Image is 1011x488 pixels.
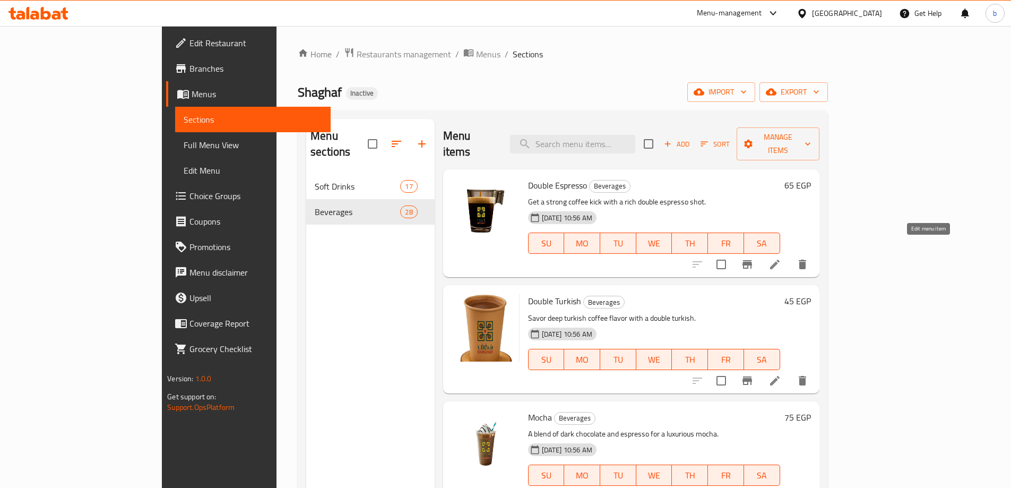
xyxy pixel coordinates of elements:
button: Branch-specific-item [735,252,760,277]
span: Double Turkish [528,293,581,309]
span: Soft Drinks [315,180,400,193]
span: MO [568,468,596,483]
span: Select to update [710,253,732,276]
span: Beverages [555,412,595,424]
button: delete [790,368,815,393]
a: Restaurants management [344,47,451,61]
span: TH [676,352,704,367]
span: Sort [701,138,730,150]
span: 17 [401,182,417,192]
span: Get support on: [167,390,216,404]
span: Version: [167,372,193,386]
button: FR [708,349,744,370]
span: Sort sections [384,131,409,157]
a: Menus [166,81,331,107]
span: SU [533,352,560,367]
span: Coupons [189,215,322,228]
button: SU [528,233,565,254]
li: / [505,48,508,61]
h2: Menu items [443,128,497,160]
span: Inactive [346,89,378,98]
span: Add [662,138,691,150]
span: TH [676,236,704,251]
span: WE [641,236,668,251]
span: Beverages [584,296,624,309]
span: Sections [184,113,322,126]
button: WE [636,233,672,254]
span: Beverages [315,206,400,218]
button: FR [708,465,744,486]
div: Menu-management [697,7,762,20]
button: Add [660,136,694,152]
nav: breadcrumb [298,47,828,61]
span: import [696,85,747,99]
span: TU [604,468,632,483]
span: SA [748,352,776,367]
span: Select all sections [361,133,384,155]
span: Select to update [710,370,732,392]
button: TH [672,465,708,486]
span: SA [748,468,776,483]
img: Double Turkish [452,294,520,362]
span: Edit Restaurant [189,37,322,49]
a: Coverage Report [166,311,331,336]
a: Promotions [166,234,331,260]
div: Soft Drinks17 [306,174,435,199]
span: SA [748,236,776,251]
a: Coupons [166,209,331,234]
p: Savor deep turkish coffee flavor with a double turkish. [528,312,780,325]
span: Restaurants management [357,48,451,61]
span: [DATE] 10:56 AM [538,445,597,455]
span: FR [712,236,740,251]
button: TU [600,465,636,486]
span: WE [641,352,668,367]
h6: 75 EGP [784,410,811,425]
span: MO [568,236,596,251]
span: Sections [513,48,543,61]
button: Manage items [737,127,819,160]
span: TH [676,468,704,483]
a: Edit menu item [768,374,781,387]
a: Choice Groups [166,183,331,209]
span: b [993,7,997,19]
h2: Menu sections [310,128,368,160]
button: MO [564,465,600,486]
button: WE [636,465,672,486]
button: WE [636,349,672,370]
button: delete [790,252,815,277]
span: [DATE] 10:56 AM [538,329,597,339]
li: / [455,48,459,61]
div: items [400,206,417,218]
a: Support.OpsPlatform [167,400,235,414]
a: Edit Restaurant [166,30,331,56]
a: Full Menu View [175,132,331,158]
span: TU [604,352,632,367]
span: Promotions [189,241,322,253]
button: TU [600,233,636,254]
span: SU [533,468,560,483]
button: export [759,82,828,102]
span: 28 [401,207,417,217]
span: export [768,85,819,99]
span: Sort items [694,136,737,152]
span: Upsell [189,292,322,304]
div: Inactive [346,87,378,100]
span: FR [712,468,740,483]
span: Full Menu View [184,139,322,151]
button: FR [708,233,744,254]
button: MO [564,349,600,370]
div: items [400,180,417,193]
button: Sort [698,136,732,152]
button: Branch-specific-item [735,368,760,393]
h6: 65 EGP [784,178,811,193]
button: Add section [409,131,435,157]
span: Edit Menu [184,164,322,177]
a: Branches [166,56,331,81]
div: Beverages [554,412,595,425]
button: SU [528,465,565,486]
button: TH [672,349,708,370]
span: Choice Groups [189,190,322,202]
span: Mocha [528,409,552,425]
